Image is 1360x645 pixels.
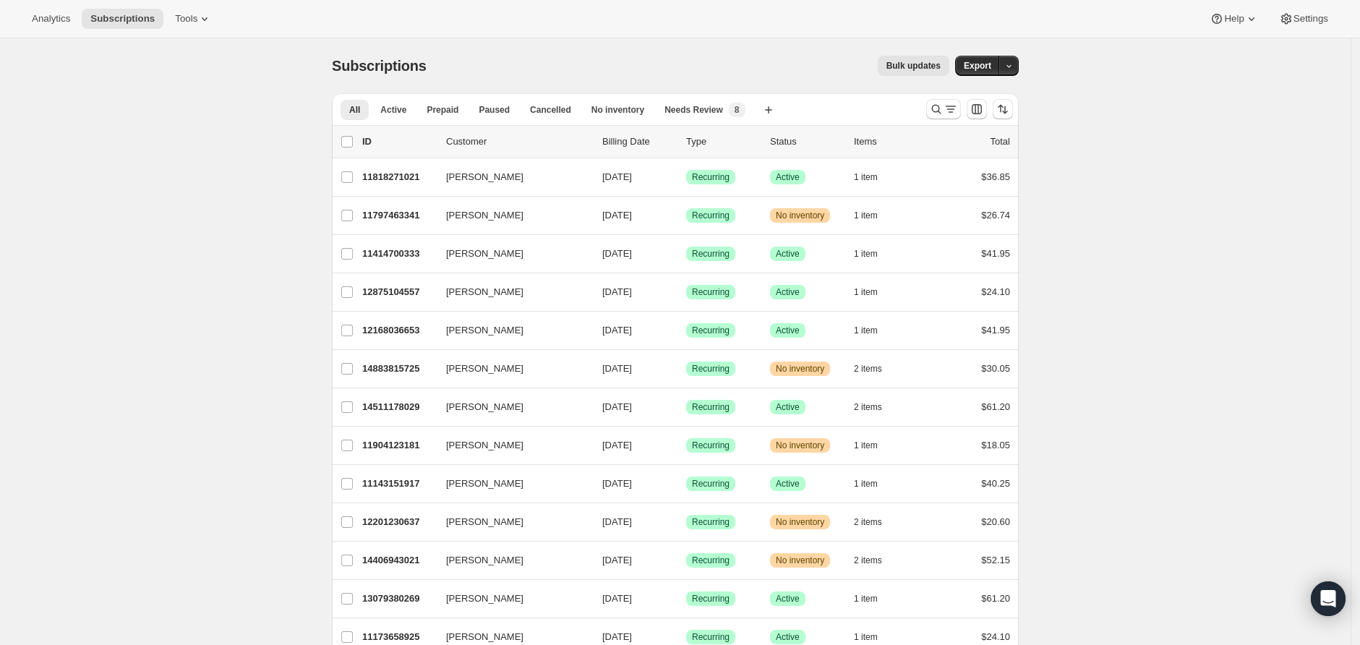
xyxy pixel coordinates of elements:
[776,210,824,221] span: No inventory
[332,58,427,74] span: Subscriptions
[854,397,898,417] button: 2 items
[692,325,730,336] span: Recurring
[692,363,730,375] span: Recurring
[854,555,882,566] span: 2 items
[981,363,1010,374] span: $30.05
[479,104,510,116] span: Paused
[362,285,435,299] p: 12875104557
[602,593,632,604] span: [DATE]
[530,104,571,116] span: Cancelled
[437,242,582,265] button: [PERSON_NAME]
[1293,13,1328,25] span: Settings
[967,99,987,119] button: Customize table column order and visibility
[427,104,458,116] span: Prepaid
[175,13,197,25] span: Tools
[854,359,898,379] button: 2 items
[776,593,800,605] span: Active
[981,593,1010,604] span: $61.20
[362,205,1010,226] div: 11797463341[PERSON_NAME][DATE]SuccessRecurringWarningNo inventory1 item$26.74
[854,440,878,451] span: 1 item
[770,134,842,149] p: Status
[362,550,1010,571] div: 14406943021[PERSON_NAME][DATE]SuccessRecurringWarningNo inventory2 items$52.15
[362,400,435,414] p: 14511178029
[602,134,675,149] p: Billing Date
[854,478,878,490] span: 1 item
[602,401,632,412] span: [DATE]
[854,363,882,375] span: 2 items
[692,478,730,490] span: Recurring
[362,477,435,491] p: 11143151917
[437,281,582,304] button: [PERSON_NAME]
[955,56,1000,76] button: Export
[90,13,155,25] span: Subscriptions
[437,434,582,457] button: [PERSON_NAME]
[692,593,730,605] span: Recurring
[686,134,758,149] div: Type
[776,325,800,336] span: Active
[981,401,1010,412] span: $61.20
[692,516,730,528] span: Recurring
[362,435,1010,456] div: 11904123181[PERSON_NAME][DATE]SuccessRecurringWarningNo inventory1 item$18.05
[1311,581,1346,616] div: Open Intercom Messenger
[437,166,582,189] button: [PERSON_NAME]
[437,357,582,380] button: [PERSON_NAME]
[602,248,632,259] span: [DATE]
[981,516,1010,527] span: $20.60
[886,60,941,72] span: Bulk updates
[692,248,730,260] span: Recurring
[23,9,79,29] button: Analytics
[735,104,740,116] span: 8
[362,630,435,644] p: 11173658925
[602,171,632,182] span: [DATE]
[362,553,435,568] p: 14406943021
[446,208,523,223] span: [PERSON_NAME]
[446,591,523,606] span: [PERSON_NAME]
[854,474,894,494] button: 1 item
[692,401,730,413] span: Recurring
[602,631,632,642] span: [DATE]
[664,104,723,116] span: Needs Review
[981,210,1010,221] span: $26.74
[362,134,435,149] p: ID
[854,401,882,413] span: 2 items
[854,325,878,336] span: 1 item
[878,56,949,76] button: Bulk updates
[446,630,523,644] span: [PERSON_NAME]
[1201,9,1267,29] button: Help
[854,435,894,456] button: 1 item
[854,286,878,298] span: 1 item
[362,589,1010,609] div: 13079380269[PERSON_NAME][DATE]SuccessRecurringSuccessActive1 item$61.20
[362,167,1010,187] div: 11818271021[PERSON_NAME][DATE]SuccessRecurringSuccessActive1 item$36.85
[981,631,1010,642] span: $24.10
[437,511,582,534] button: [PERSON_NAME]
[446,553,523,568] span: [PERSON_NAME]
[854,244,894,264] button: 1 item
[757,100,780,120] button: Create new view
[602,363,632,374] span: [DATE]
[446,285,523,299] span: [PERSON_NAME]
[437,549,582,572] button: [PERSON_NAME]
[854,512,898,532] button: 2 items
[692,210,730,221] span: Recurring
[362,247,435,261] p: 11414700333
[602,210,632,221] span: [DATE]
[776,631,800,643] span: Active
[776,286,800,298] span: Active
[446,362,523,376] span: [PERSON_NAME]
[82,9,163,29] button: Subscriptions
[362,359,1010,379] div: 14883815725[PERSON_NAME][DATE]SuccessRecurringWarningNo inventory2 items$30.05
[380,104,406,116] span: Active
[692,171,730,183] span: Recurring
[362,282,1010,302] div: 12875104557[PERSON_NAME][DATE]SuccessRecurringSuccessActive1 item$24.10
[692,555,730,566] span: Recurring
[362,512,1010,532] div: 12201230637[PERSON_NAME][DATE]SuccessRecurringWarningNo inventory2 items$20.60
[776,516,824,528] span: No inventory
[964,60,991,72] span: Export
[981,171,1010,182] span: $36.85
[776,363,824,375] span: No inventory
[692,286,730,298] span: Recurring
[981,286,1010,297] span: $24.10
[602,478,632,489] span: [DATE]
[991,134,1010,149] p: Total
[854,550,898,571] button: 2 items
